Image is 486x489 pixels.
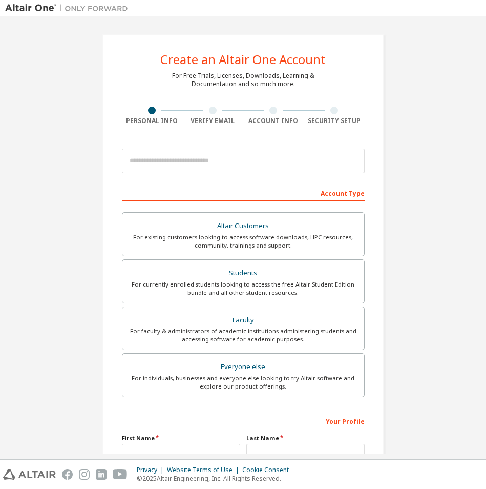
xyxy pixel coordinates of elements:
div: For Free Trials, Licenses, Downloads, Learning & Documentation and so much more. [172,72,314,88]
p: © 2025 Altair Engineering, Inc. All Rights Reserved. [137,474,295,483]
div: For individuals, businesses and everyone else looking to try Altair software and explore our prod... [129,374,358,391]
div: For existing customers looking to access software downloads, HPC resources, community, trainings ... [129,233,358,250]
div: Verify Email [182,117,243,125]
div: Create an Altair One Account [160,53,326,66]
div: Security Setup [304,117,365,125]
div: Everyone else [129,360,358,374]
img: youtube.svg [113,469,128,480]
img: Altair One [5,3,133,13]
div: Privacy [137,466,167,474]
img: facebook.svg [62,469,73,480]
div: For faculty & administrators of academic institutions administering students and accessing softwa... [129,327,358,343]
div: For currently enrolled students looking to access the free Altair Student Edition bundle and all ... [129,280,358,297]
img: instagram.svg [79,469,90,480]
div: Personal Info [122,117,183,125]
div: Cookie Consent [242,466,295,474]
div: Students [129,266,358,280]
div: Account Type [122,185,365,201]
div: Altair Customers [129,219,358,233]
img: altair_logo.svg [3,469,56,480]
label: Last Name [246,434,365,442]
div: Account Info [243,117,304,125]
div: Faculty [129,313,358,328]
img: linkedin.svg [96,469,107,480]
div: Website Terms of Use [167,466,242,474]
div: Your Profile [122,413,365,429]
label: First Name [122,434,240,442]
